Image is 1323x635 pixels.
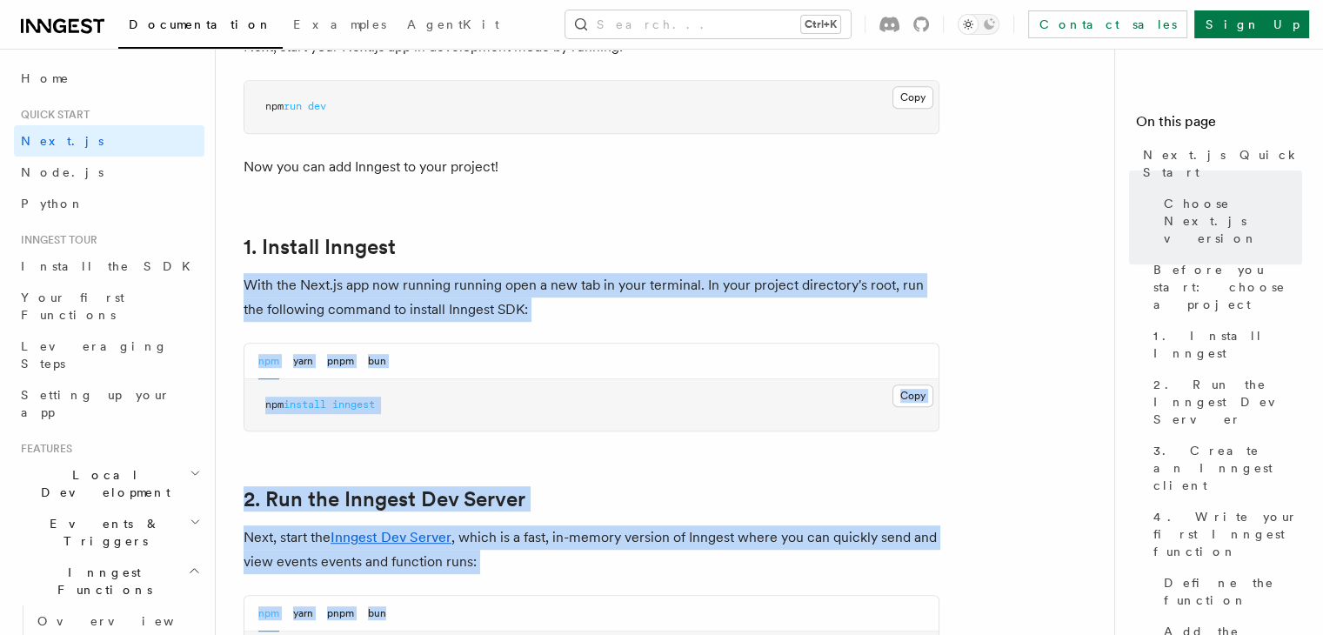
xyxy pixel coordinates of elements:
button: pnpm [327,344,354,379]
button: Toggle dark mode [958,14,999,35]
span: Inngest tour [14,233,97,247]
button: Copy [892,86,933,109]
a: Leveraging Steps [14,331,204,379]
p: Next, start the , which is a fast, in-memory version of Inngest where you can quickly send and vi... [244,525,939,574]
button: Local Development [14,459,204,508]
a: Contact sales [1028,10,1187,38]
span: 3. Create an Inngest client [1153,442,1302,494]
span: Examples [293,17,386,31]
span: 1. Install Inngest [1153,327,1302,362]
a: AgentKit [397,5,510,47]
p: With the Next.js app now running running open a new tab in your terminal. In your project directo... [244,273,939,322]
span: Documentation [129,17,272,31]
a: Next.js Quick Start [1136,139,1302,188]
span: Next.js [21,134,104,148]
button: bun [368,344,386,379]
a: 4. Write your first Inngest function [1146,501,1302,567]
span: npm [265,100,284,112]
span: Leveraging Steps [21,339,168,371]
a: Home [14,63,204,94]
button: pnpm [327,596,354,632]
button: npm [258,596,279,632]
button: yarn [293,596,313,632]
span: Install the SDK [21,259,201,273]
button: Events & Triggers [14,508,204,557]
a: 2. Run the Inngest Dev Server [244,487,525,511]
span: Before you start: choose a project [1153,261,1302,313]
h4: On this page [1136,111,1302,139]
span: Events & Triggers [14,515,190,550]
a: Before you start: choose a project [1146,254,1302,320]
span: Local Development [14,466,190,501]
span: 2. Run the Inngest Dev Server [1153,376,1302,428]
a: 2. Run the Inngest Dev Server [1146,369,1302,435]
span: AgentKit [407,17,499,31]
a: 3. Create an Inngest client [1146,435,1302,501]
span: Define the function [1164,574,1302,609]
span: Quick start [14,108,90,122]
a: 1. Install Inngest [1146,320,1302,369]
span: Features [14,442,72,456]
span: inngest [332,398,375,411]
a: Python [14,188,204,219]
span: install [284,398,326,411]
span: Next.js Quick Start [1143,146,1302,181]
a: Install the SDK [14,251,204,282]
span: Overview [37,614,217,628]
button: yarn [293,344,313,379]
span: Node.js [21,165,104,179]
span: Python [21,197,84,211]
a: Documentation [118,5,283,49]
a: Sign Up [1194,10,1309,38]
a: Examples [283,5,397,47]
p: Now you can add Inngest to your project! [244,155,939,179]
a: Define the function [1157,567,1302,616]
button: Copy [892,384,933,407]
button: Search...Ctrl+K [565,10,851,38]
span: Choose Next.js version [1164,195,1302,247]
span: Inngest Functions [14,564,188,598]
span: run [284,100,302,112]
a: Your first Functions [14,282,204,331]
kbd: Ctrl+K [801,16,840,33]
span: Your first Functions [21,291,124,322]
a: Node.js [14,157,204,188]
button: Inngest Functions [14,557,204,605]
span: npm [265,398,284,411]
a: Choose Next.js version [1157,188,1302,254]
span: Setting up your app [21,388,170,419]
a: 1. Install Inngest [244,235,396,259]
span: dev [308,100,326,112]
button: bun [368,596,386,632]
a: Next.js [14,125,204,157]
a: Inngest Dev Server [331,529,451,545]
button: npm [258,344,279,379]
span: Home [21,70,70,87]
span: 4. Write your first Inngest function [1153,508,1302,560]
a: Setting up your app [14,379,204,428]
